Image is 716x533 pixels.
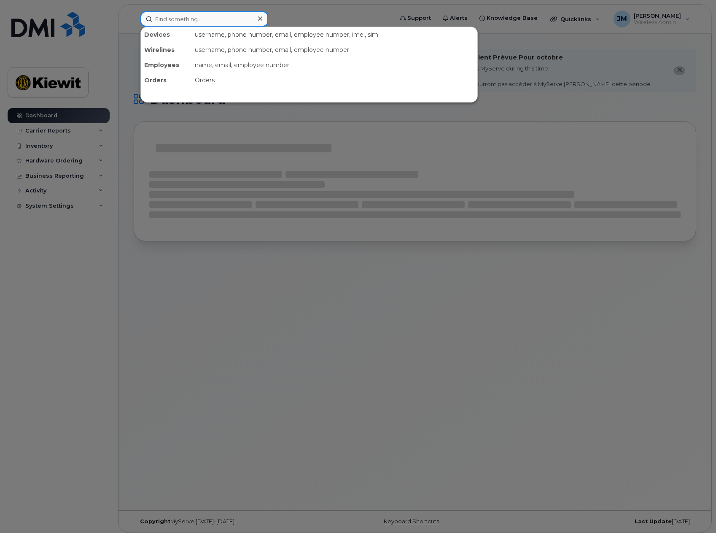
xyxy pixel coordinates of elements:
div: username, phone number, email, employee number [191,42,477,57]
div: name, email, employee number [191,57,477,73]
div: Employees [141,57,191,73]
iframe: Messenger Launcher [679,496,710,527]
div: Devices [141,27,191,42]
div: Orders [141,73,191,88]
div: username, phone number, email, employee number, imei, sim [191,27,477,42]
div: Wirelines [141,42,191,57]
div: Orders [191,73,477,88]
